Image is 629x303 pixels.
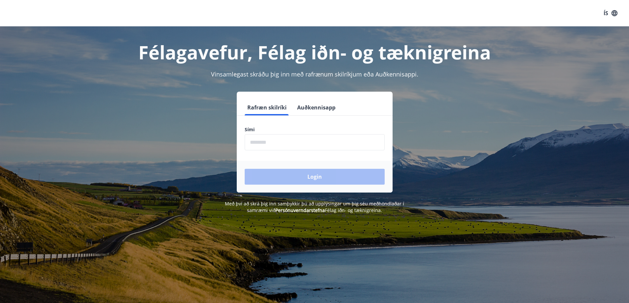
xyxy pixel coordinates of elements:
a: Persónuverndarstefna [275,207,325,213]
button: ÍS [600,7,621,19]
button: Rafræn skilríki [245,100,289,115]
span: Með því að skrá þig inn samþykkir þú að upplýsingar um þig séu meðhöndlaðar í samræmi við Félag i... [225,200,404,213]
label: Sími [245,126,385,133]
button: Auðkennisapp [295,100,338,115]
span: Vinsamlegast skráðu þig inn með rafrænum skilríkjum eða Auðkennisappi. [211,70,418,78]
h1: Félagavefur, Félag iðn- og tæknigreina [85,40,544,65]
